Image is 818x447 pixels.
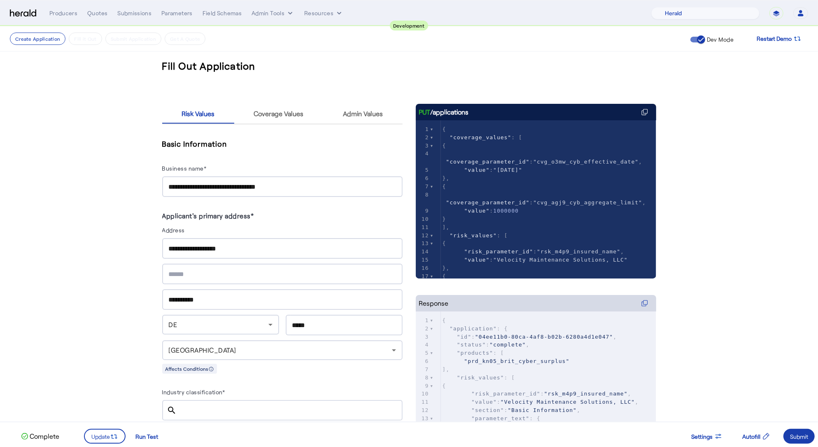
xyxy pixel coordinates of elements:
div: Run Test [135,432,158,441]
div: 12 [416,232,430,240]
span: "coverage_values" [450,134,511,140]
span: ], [443,224,450,230]
span: Autofill [742,432,760,441]
p: Complete [28,431,59,441]
button: internal dropdown menu [252,9,294,17]
span: "04ee11b0-80ca-4af8-b02b-6280a4d1e047" [475,334,613,340]
div: 16 [416,264,430,272]
span: Restart Demo [757,34,792,44]
img: Herald Logo [10,9,36,17]
div: 5 [416,166,430,174]
span: }, [443,175,450,181]
span: : , [443,342,530,348]
div: 2 [416,325,430,333]
span: 1000000 [493,208,519,214]
span: : [ [443,374,515,381]
div: 10 [416,390,430,398]
span: "cvg_agj9_cyb_aggregate_limit" [533,199,642,206]
span: : [443,167,522,173]
div: 15 [416,256,430,264]
button: Settings [685,429,729,444]
span: : [443,208,519,214]
button: Submit Application [105,33,161,45]
div: 6 [416,357,430,365]
span: "risk_parameter_id" [471,391,541,397]
span: "value" [464,208,489,214]
span: "value" [471,399,497,405]
span: : [ [443,134,522,140]
div: 14 [416,248,430,256]
span: { [443,126,446,132]
span: "status" [457,342,486,348]
span: Update [91,432,110,441]
div: 7 [416,365,430,374]
button: Run Test [129,429,165,444]
div: 3 [416,333,430,341]
div: 4 [416,150,430,158]
div: 6 [416,174,430,183]
span: : { [443,325,508,332]
div: 13 [416,414,430,423]
span: { [443,273,446,279]
span: Settings [691,432,713,441]
span: "coverage_parameter_id" [446,159,529,165]
span: [GEOGRAPHIC_DATA] [169,346,237,354]
button: Update [84,429,126,444]
div: 4 [416,341,430,349]
span: : , [443,192,646,206]
span: : [ [443,232,508,239]
button: Get A Quote [165,33,205,45]
span: ], [443,366,450,372]
span: Risk Values [182,110,214,117]
span: "application" [450,325,497,332]
h3: Fill Out Application [162,59,256,73]
div: 7 [416,183,430,191]
div: 8 [416,191,430,199]
span: "Velocity Maintenance Solutions, LLC" [493,257,628,263]
div: Affects Conditions [162,364,217,374]
span: "prd_kn05_brit_cyber_surplus" [464,358,569,364]
span: PUT [419,107,431,117]
button: Autofill [736,429,777,444]
button: Create Application [10,33,65,45]
span: "id" [457,334,471,340]
div: 8 [416,374,430,382]
div: /applications [419,107,469,117]
div: 2 [416,133,430,142]
span: { [443,183,446,190]
div: Quotes [87,9,107,17]
span: : { [443,415,541,421]
span: { [443,143,446,149]
button: Restart Demo [750,31,808,46]
span: Admin Values [343,110,383,117]
span: "coverage_parameter_id" [446,199,529,206]
div: Response [419,298,449,308]
span: "section" [471,407,504,413]
span: : , [443,334,617,340]
div: Submit [790,432,808,441]
span: : , [443,150,643,165]
span: "rsk_m4p9_insured_name" [544,391,628,397]
span: "Basic Information" [508,407,577,413]
span: { [443,240,446,246]
label: Applicant's primary address* [162,212,254,220]
span: "rsk_m4p9_insured_name" [537,248,620,255]
div: Submissions [117,9,151,17]
div: 9 [416,382,430,390]
span: "risk_parameter_id" [464,248,533,255]
div: 3 [416,142,430,150]
div: Development [390,21,428,30]
div: Field Schemas [203,9,242,17]
span: { [443,383,446,389]
span: "cvg_o3mw_cyb_effective_date" [533,159,639,165]
span: "[DATE]" [493,167,522,173]
span: : , [443,399,639,405]
span: : [ [443,350,504,356]
div: 1 [416,316,430,325]
span: "complete" [489,342,526,348]
span: "parameter_text" [471,415,529,421]
span: "value" [464,167,489,173]
span: } [443,216,446,222]
button: Fill it Out [69,33,102,45]
label: Business name* [162,165,207,172]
